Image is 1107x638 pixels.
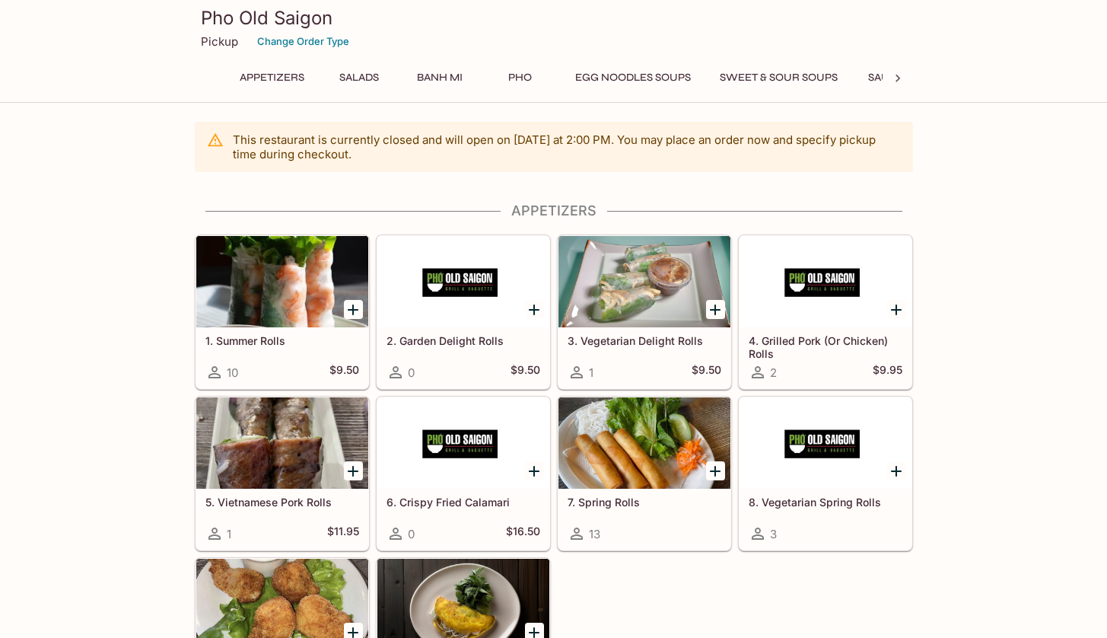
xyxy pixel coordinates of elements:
button: Sautéed [858,67,927,88]
h3: Pho Old Saigon [201,6,907,30]
div: 8. Vegetarian Spring Rolls [740,397,911,489]
h5: $9.50 [329,363,359,381]
span: 0 [408,527,415,541]
div: 3. Vegetarian Delight Rolls [558,236,730,327]
div: 7. Spring Rolls [558,397,730,489]
button: Appetizers [231,67,313,88]
button: Add 5. Vietnamese Pork Rolls [344,461,363,480]
button: Egg Noodles Soups [567,67,699,88]
button: Add 6. Crispy Fried Calamari [525,461,544,480]
h5: 5. Vietnamese Pork Rolls [205,496,359,509]
a: 5. Vietnamese Pork Rolls1$11.95 [196,397,369,550]
h5: $9.50 [511,363,540,381]
span: 3 [770,527,777,541]
p: Pickup [201,34,238,49]
a: 7. Spring Rolls13 [558,397,731,550]
h5: 8. Vegetarian Spring Rolls [749,496,902,509]
div: 2. Garden Delight Rolls [377,236,549,327]
button: Add 4. Grilled Pork (Or Chicken) Rolls [887,300,906,319]
h5: 2. Garden Delight Rolls [386,334,540,347]
a: 3. Vegetarian Delight Rolls1$9.50 [558,235,731,389]
button: Add 2. Garden Delight Rolls [525,300,544,319]
span: 2 [770,365,777,380]
button: Add 7. Spring Rolls [706,461,725,480]
span: 0 [408,365,415,380]
h5: 4. Grilled Pork (Or Chicken) Rolls [749,334,902,359]
h5: 3. Vegetarian Delight Rolls [568,334,721,347]
div: 4. Grilled Pork (Or Chicken) Rolls [740,236,911,327]
h5: 7. Spring Rolls [568,496,721,509]
button: Salads [325,67,393,88]
span: 1 [589,365,593,380]
span: 10 [227,365,238,380]
button: Add 3. Vegetarian Delight Rolls [706,300,725,319]
a: 6. Crispy Fried Calamari0$16.50 [377,397,550,550]
a: 2. Garden Delight Rolls0$9.50 [377,235,550,389]
div: 1. Summer Rolls [196,236,368,327]
h4: Appetizers [195,203,913,219]
p: This restaurant is currently closed and will open on [DATE] at 2:00 PM . You may place an order n... [233,132,901,161]
h5: $16.50 [506,525,540,543]
h5: $11.95 [327,525,359,543]
span: 13 [589,527,600,541]
a: 1. Summer Rolls10$9.50 [196,235,369,389]
div: 6. Crispy Fried Calamari [377,397,549,489]
h5: $9.50 [692,363,721,381]
a: 8. Vegetarian Spring Rolls3 [739,397,912,550]
h5: 1. Summer Rolls [205,334,359,347]
h5: 6. Crispy Fried Calamari [386,496,540,509]
button: Add 8. Vegetarian Spring Rolls [887,461,906,480]
button: Add 1. Summer Rolls [344,300,363,319]
div: 5. Vietnamese Pork Rolls [196,397,368,489]
span: 1 [227,527,231,541]
button: Banh Mi [406,67,474,88]
h5: $9.95 [873,363,902,381]
button: Pho [486,67,555,88]
button: Sweet & Sour Soups [711,67,846,88]
a: 4. Grilled Pork (Or Chicken) Rolls2$9.95 [739,235,912,389]
button: Change Order Type [250,30,356,53]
